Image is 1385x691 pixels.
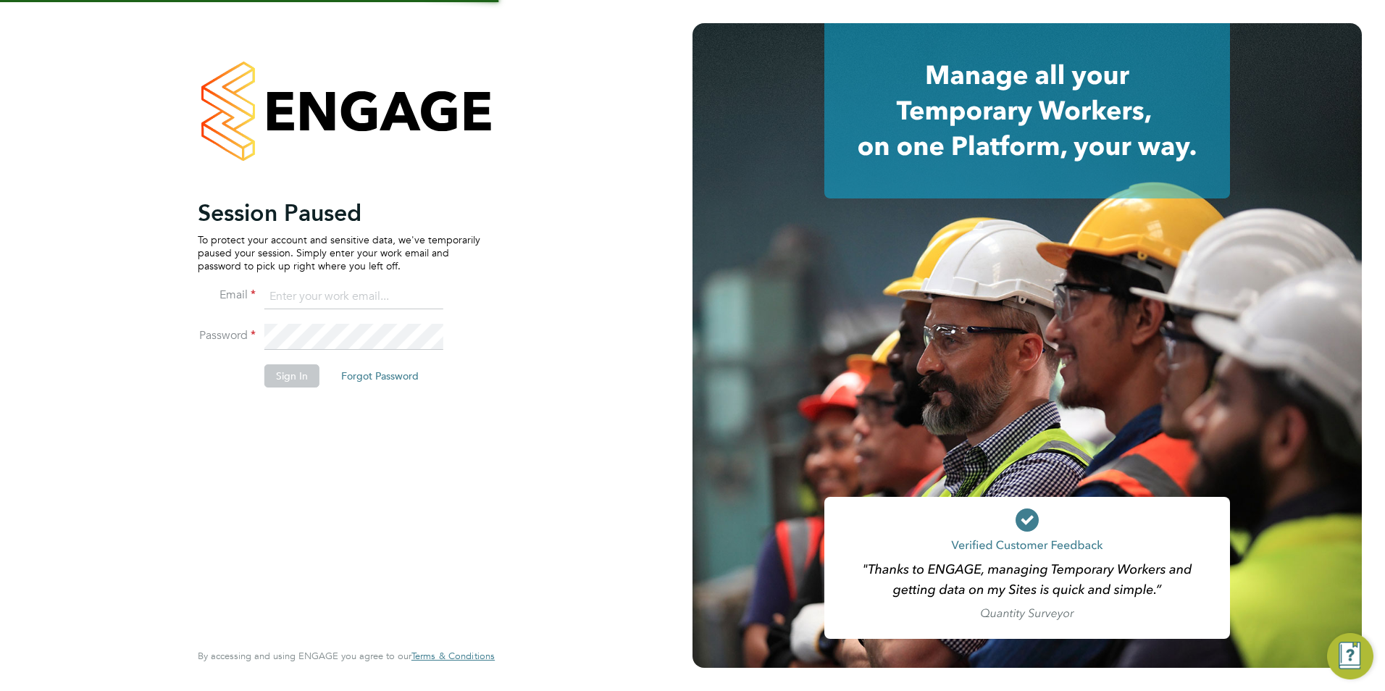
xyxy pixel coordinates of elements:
label: Password [198,328,256,343]
button: Forgot Password [330,364,430,388]
button: Engage Resource Center [1327,633,1373,679]
label: Email [198,288,256,303]
h2: Session Paused [198,198,480,227]
span: Terms & Conditions [411,650,495,662]
span: By accessing and using ENGAGE you agree to our [198,650,495,662]
button: Sign In [264,364,319,388]
input: Enter your work email... [264,284,443,310]
a: Terms & Conditions [411,650,495,662]
p: To protect your account and sensitive data, we've temporarily paused your session. Simply enter y... [198,233,480,273]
